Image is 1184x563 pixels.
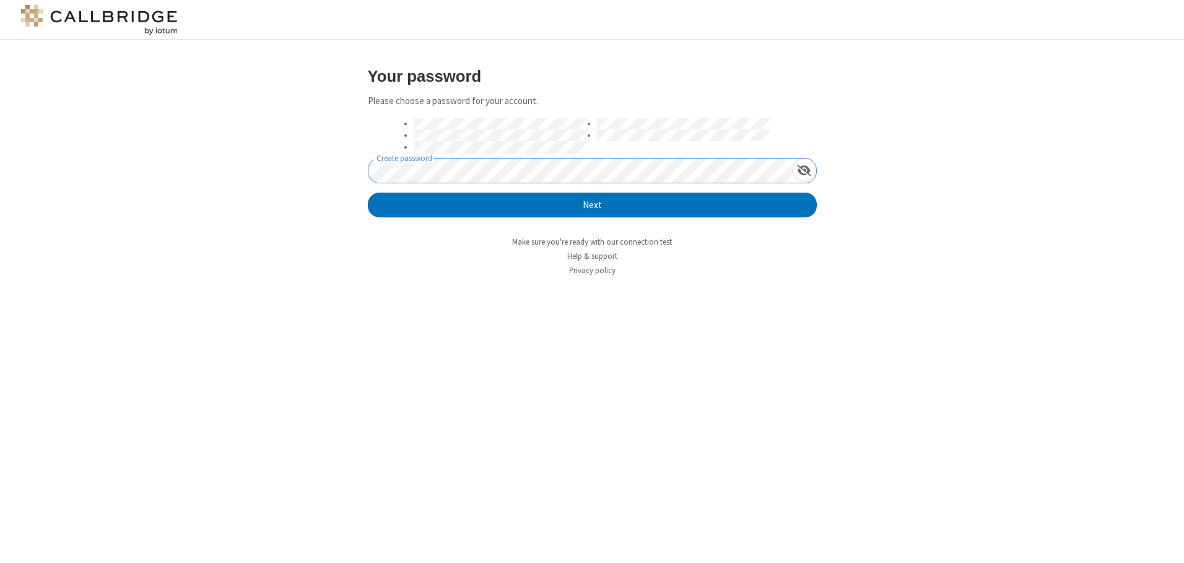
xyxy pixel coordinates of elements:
h3: Your password [368,68,817,85]
p: Please choose a password for your account. [368,94,817,108]
a: Make sure you're ready with our connection test [512,237,672,247]
div: Show password [792,159,816,181]
a: Help & support [567,251,617,261]
img: logo@2x.png [19,5,180,35]
a: Privacy policy [569,265,616,276]
input: Create password [368,159,792,183]
button: Next [368,193,817,217]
